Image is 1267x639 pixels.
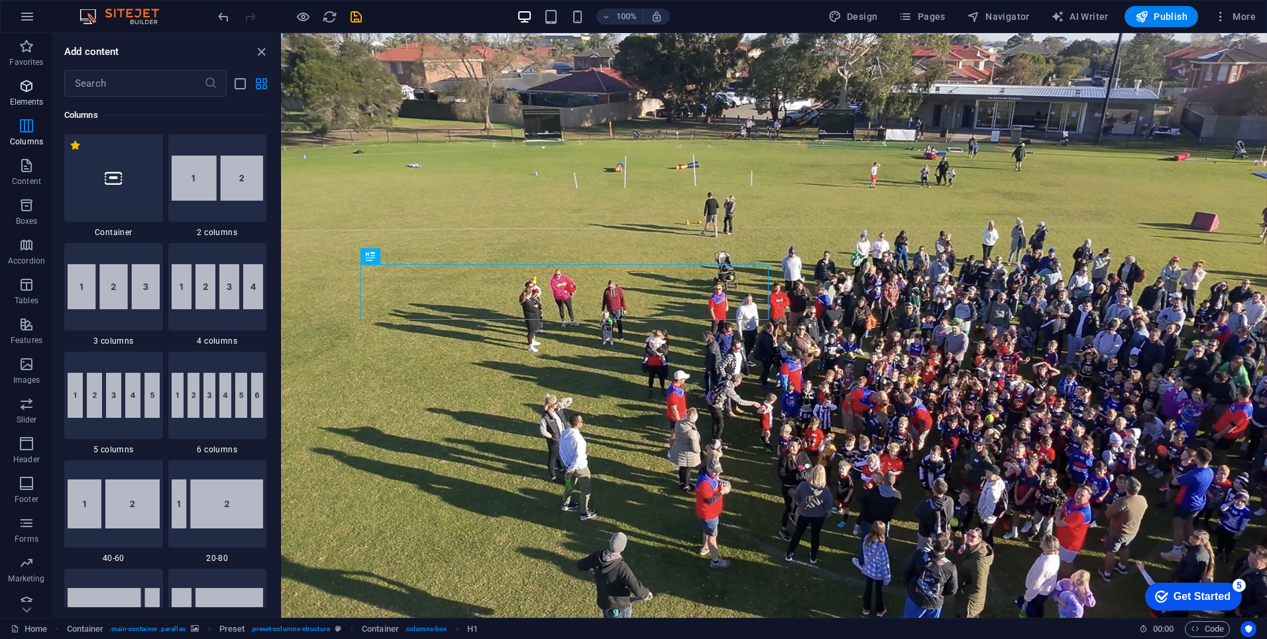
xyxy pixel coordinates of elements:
button: close panel [253,44,269,60]
span: 6 columns [168,444,267,455]
button: grid-view [253,75,269,91]
h6: Columns [64,107,266,123]
button: AI Writer [1046,6,1114,27]
span: AI Writer [1051,10,1109,23]
button: Publish [1125,6,1198,27]
i: Save (Ctrl+S) [349,9,364,25]
i: On resize automatically adjust zoom level to fit chosen device. [651,11,663,23]
p: Footer [15,494,38,505]
img: 40-60.svg [68,479,160,528]
button: undo [215,9,231,25]
i: Reload page [322,9,337,25]
p: Favorites [9,57,43,68]
img: 6columns.svg [172,373,264,418]
div: Get Started 5 items remaining, 0% complete [11,7,107,34]
span: 3 columns [64,336,163,346]
p: Header [13,454,40,465]
p: Tables [15,295,38,306]
span: 2 columns [168,227,267,238]
button: Pages [893,6,950,27]
div: Get Started [39,15,96,26]
h6: 100% [616,9,637,25]
span: 4 columns [168,336,267,346]
i: Undo: Change image (Ctrl+Z) [216,9,231,25]
button: Navigator [962,6,1035,27]
h6: Add content [64,44,119,60]
div: 5 columns [64,352,163,455]
p: Columns [10,136,43,147]
span: : [1162,624,1164,634]
div: 20-80 [168,460,267,564]
p: Marketing [8,573,44,584]
span: Code [1191,621,1224,637]
button: list-view [232,75,248,91]
div: 4 columns [168,243,267,346]
p: Features [11,335,42,346]
button: Usercentrics [1240,621,1256,637]
span: Pages [899,10,945,23]
span: 40-60 [64,553,163,564]
img: 80-20.svg [68,588,160,637]
span: Remove from favorites [70,140,81,151]
p: Accordion [8,256,45,266]
i: This element is a customizable preset [335,625,341,632]
p: Boxes [16,216,38,226]
div: 40-60 [64,460,163,564]
span: More [1214,10,1256,23]
p: Images [13,375,40,385]
img: 30-70.svg [172,588,264,637]
div: Container [64,134,163,238]
span: 5 columns [64,444,163,455]
h6: Session time [1139,621,1174,637]
span: Click to select. Double-click to edit [362,621,399,637]
button: reload [321,9,337,25]
span: . main-container .parallax [109,621,185,637]
span: Container [64,227,163,238]
img: 5columns.svg [68,373,160,418]
button: save [348,9,364,25]
img: 3columns.svg [68,264,160,309]
img: 4columns.svg [172,264,264,309]
button: Code [1185,621,1230,637]
span: 00 00 [1153,621,1174,637]
span: . columns-box [404,621,447,637]
span: . preset-columns-structure [250,621,330,637]
img: 20-80.svg [172,479,264,528]
div: 2 columns [168,134,267,238]
span: Publish [1135,10,1187,23]
div: 5 [98,3,111,16]
button: More [1209,6,1261,27]
p: Slider [17,415,37,425]
p: Content [12,176,41,187]
span: Design [828,10,878,23]
div: 3 columns [64,243,163,346]
span: Click to select. Double-click to edit [219,621,245,637]
span: 20-80 [168,553,267,564]
div: 6 columns [168,352,267,455]
span: Click to select. Double-click to edit [67,621,104,637]
p: Elements [10,97,44,107]
img: Editor Logo [76,9,176,25]
input: Search [64,70,204,97]
nav: breadcrumb [67,621,478,637]
span: Navigator [967,10,1030,23]
span: Click to select. Double-click to edit [467,621,478,637]
p: Forms [15,534,38,544]
button: 100% [596,9,643,25]
button: Design [823,6,883,27]
i: This element contains a background [191,625,199,632]
a: Click to cancel selection. Double-click to open Pages [11,621,47,637]
img: 2-columns.svg [172,156,264,201]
